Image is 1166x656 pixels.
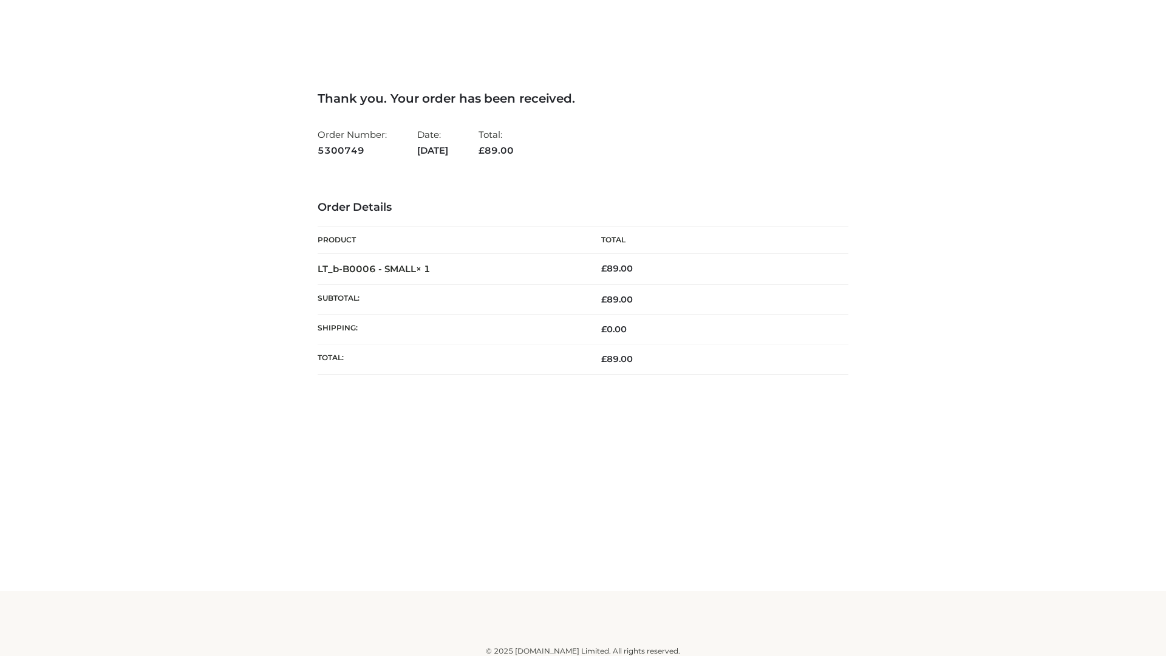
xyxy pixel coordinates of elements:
[318,315,583,344] th: Shipping:
[601,324,607,335] span: £
[479,124,514,161] li: Total:
[601,354,607,364] span: £
[318,263,431,275] strong: LT_b-B0006 - SMALL
[318,227,583,254] th: Product
[601,263,633,274] bdi: 89.00
[601,294,607,305] span: £
[318,344,583,374] th: Total:
[416,263,431,275] strong: × 1
[417,124,448,161] li: Date:
[601,354,633,364] span: 89.00
[583,227,848,254] th: Total
[318,91,848,106] h3: Thank you. Your order has been received.
[417,143,448,159] strong: [DATE]
[479,145,514,156] span: 89.00
[479,145,485,156] span: £
[318,124,387,161] li: Order Number:
[601,324,627,335] bdi: 0.00
[601,263,607,274] span: £
[318,201,848,214] h3: Order Details
[318,143,387,159] strong: 5300749
[318,284,583,314] th: Subtotal:
[601,294,633,305] span: 89.00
